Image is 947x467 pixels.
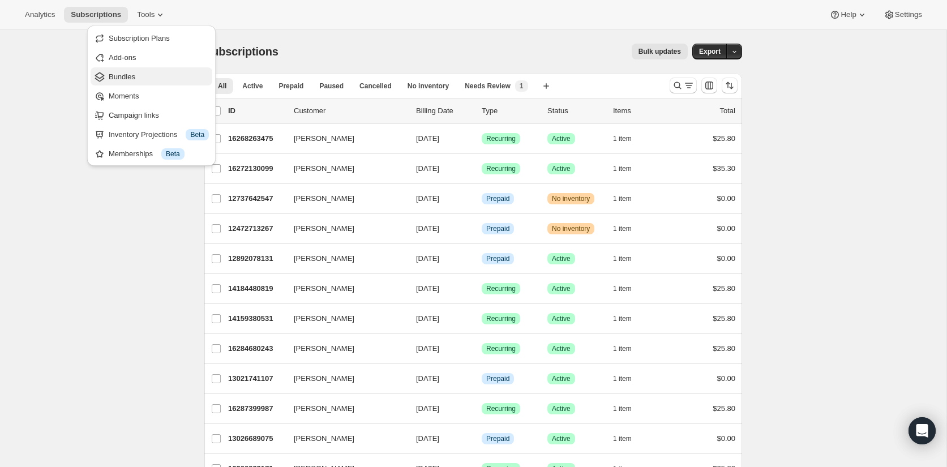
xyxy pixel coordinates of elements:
[228,341,735,357] div: 16284680243[PERSON_NAME][DATE]SuccessRecurringSuccessActive1 item$25.80
[713,344,735,353] span: $25.80
[228,371,735,387] div: 13021741107[PERSON_NAME][DATE]InfoPrepaidSuccessActive1 item$0.00
[613,251,644,267] button: 1 item
[877,7,929,23] button: Settings
[537,78,555,94] button: Create new view
[228,311,735,327] div: 14159380531[PERSON_NAME][DATE]SuccessRecurringSuccessActive1 item$25.80
[228,403,285,414] p: 16287399987
[552,224,590,233] span: No inventory
[109,72,135,81] span: Bundles
[552,284,571,293] span: Active
[613,311,644,327] button: 1 item
[294,133,354,144] span: [PERSON_NAME]
[228,251,735,267] div: 12892078131[PERSON_NAME][DATE]InfoPrepaidSuccessActive1 item$0.00
[109,92,139,100] span: Moments
[416,344,439,353] span: [DATE]
[552,314,571,323] span: Active
[486,374,509,383] span: Prepaid
[18,7,62,23] button: Analytics
[613,314,632,323] span: 1 item
[228,281,735,297] div: 14184480819[PERSON_NAME][DATE]SuccessRecurringSuccessActive1 item$25.80
[552,434,571,443] span: Active
[822,7,874,23] button: Help
[720,105,735,117] p: Total
[137,10,155,19] span: Tools
[909,417,936,444] div: Open Intercom Messenger
[228,105,735,117] div: IDCustomerBilling DateTypeStatusItemsTotal
[294,373,354,384] span: [PERSON_NAME]
[717,254,735,263] span: $0.00
[613,404,632,413] span: 1 item
[228,161,735,177] div: 16272130099[PERSON_NAME][DATE]SuccessRecurringSuccessActive1 item$35.30
[701,78,717,93] button: Customize table column order and visibility
[639,47,681,56] span: Bulk updates
[91,125,212,143] button: Inventory Projections
[613,221,644,237] button: 1 item
[91,29,212,47] button: Subscription Plans
[228,433,285,444] p: 13026689075
[722,78,738,93] button: Sort the results
[294,343,354,354] span: [PERSON_NAME]
[294,105,407,117] p: Customer
[91,87,212,105] button: Moments
[520,82,524,91] span: 1
[613,254,632,263] span: 1 item
[91,48,212,66] button: Add-ons
[465,82,511,91] span: Needs Review
[713,314,735,323] span: $25.80
[287,310,400,328] button: [PERSON_NAME]
[294,163,354,174] span: [PERSON_NAME]
[416,374,439,383] span: [DATE]
[204,45,278,58] span: Subscriptions
[130,7,173,23] button: Tools
[416,434,439,443] span: [DATE]
[228,431,735,447] div: 13026689075[PERSON_NAME][DATE]InfoPrepaidSuccessActive1 item$0.00
[228,133,285,144] p: 16268263475
[613,191,644,207] button: 1 item
[613,161,644,177] button: 1 item
[613,134,632,143] span: 1 item
[109,34,170,42] span: Subscription Plans
[486,194,509,203] span: Prepaid
[416,134,439,143] span: [DATE]
[109,148,209,160] div: Memberships
[228,223,285,234] p: 12472713267
[486,344,516,353] span: Recurring
[218,82,226,91] span: All
[552,374,571,383] span: Active
[552,344,571,353] span: Active
[91,144,212,162] button: Memberships
[228,343,285,354] p: 16284680243
[294,283,354,294] span: [PERSON_NAME]
[486,314,516,323] span: Recurring
[552,194,590,203] span: No inventory
[242,82,263,91] span: Active
[547,105,604,117] p: Status
[486,224,509,233] span: Prepaid
[632,44,688,59] button: Bulk updates
[613,194,632,203] span: 1 item
[486,404,516,413] span: Recurring
[278,82,303,91] span: Prepaid
[613,131,644,147] button: 1 item
[228,131,735,147] div: 16268263475[PERSON_NAME][DATE]SuccessRecurringSuccessActive1 item$25.80
[486,434,509,443] span: Prepaid
[287,340,400,358] button: [PERSON_NAME]
[228,193,285,204] p: 12737642547
[287,160,400,178] button: [PERSON_NAME]
[228,401,735,417] div: 16287399987[PERSON_NAME][DATE]SuccessRecurringSuccessActive1 item$25.80
[64,7,128,23] button: Subscriptions
[613,344,632,353] span: 1 item
[717,194,735,203] span: $0.00
[613,164,632,173] span: 1 item
[228,313,285,324] p: 14159380531
[166,149,180,158] span: Beta
[287,370,400,388] button: [PERSON_NAME]
[613,374,632,383] span: 1 item
[613,105,670,117] div: Items
[613,401,644,417] button: 1 item
[613,341,644,357] button: 1 item
[294,223,354,234] span: [PERSON_NAME]
[287,400,400,418] button: [PERSON_NAME]
[91,67,212,85] button: Bundles
[287,430,400,448] button: [PERSON_NAME]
